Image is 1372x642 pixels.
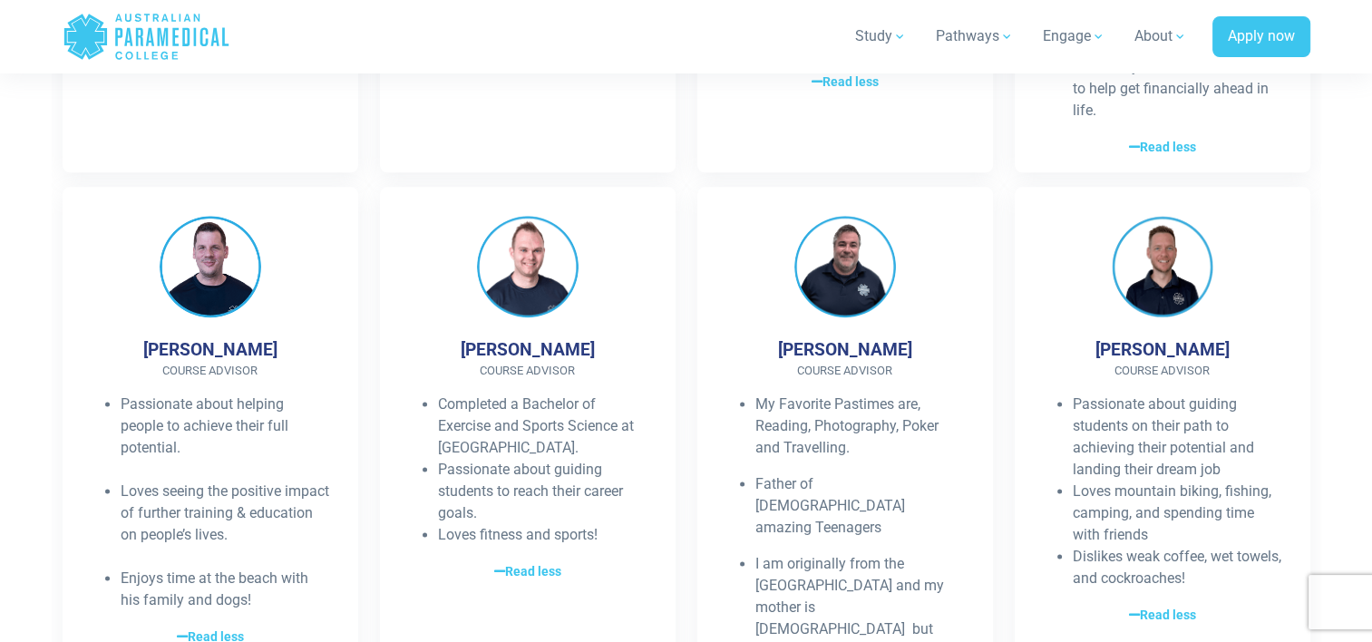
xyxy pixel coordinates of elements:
[438,524,647,546] li: Loves fitness and sports!
[726,71,964,92] a: Read less
[494,562,561,581] span: Read less
[1124,11,1198,62] a: About
[92,362,329,380] span: Course Advisor
[121,481,329,568] li: Loves seeing the positive impact of further training & education on people’s lives.
[1212,16,1310,58] a: Apply now
[1044,604,1281,626] a: Read less
[1073,394,1281,481] li: Passionate about guiding students on their path to achieving their potential and landing their dr...
[477,216,579,317] img: Andrew Cusack
[1032,11,1116,62] a: Engage
[1073,56,1281,122] li: Swears by the Barefoot Investor to help get financially ahead in life.
[778,339,912,360] h4: [PERSON_NAME]
[461,339,595,360] h4: [PERSON_NAME]
[844,11,918,62] a: Study
[794,216,896,317] img: James O’Hagan
[63,7,230,66] a: Australian Paramedical College
[121,394,329,481] li: Passionate about helping people to achieve their full potential.
[755,473,964,539] p: Father of [DEMOGRAPHIC_DATA] amazing Teenagers
[812,73,879,92] span: Read less
[755,394,964,459] p: My Favorite Pastimes are, Reading, Photography, Poker and Travelling.
[160,216,261,317] img: Peter Stewart
[1112,216,1213,317] img: Milo Dokmanovic
[1044,362,1281,380] span: Course Advisor
[409,362,647,380] span: Course Advisor
[1044,136,1281,158] a: Read less
[1129,606,1196,625] span: Read less
[1073,546,1281,589] li: Dislikes weak coffee, wet towels, and cockroaches!
[438,394,647,459] li: Completed a Bachelor of Exercise and Sports Science at [GEOGRAPHIC_DATA].
[143,339,277,360] h4: [PERSON_NAME]
[409,560,647,582] a: Read less
[1129,138,1196,157] span: Read less
[925,11,1025,62] a: Pathways
[438,459,647,524] li: Passionate about guiding students to reach their career goals.
[121,568,329,611] li: Enjoys time at the beach with his family and dogs!
[1095,339,1230,360] h4: [PERSON_NAME]
[726,362,964,380] span: Course Advisor
[1073,481,1281,546] li: Loves mountain biking, fishing, camping, and spending time with friends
